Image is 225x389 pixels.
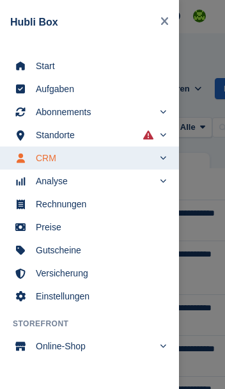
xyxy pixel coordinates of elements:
[36,149,153,167] span: CRM
[143,130,153,140] i: Es sind Fehler bei der Synchronisierung von Smart-Einträgen aufgetreten
[36,287,160,305] span: Einstellungen
[36,103,153,121] span: Abonnements
[36,80,160,98] span: Aufgaben
[36,264,160,282] span: Versicherung
[36,241,160,259] span: Gutscheine
[36,172,153,190] span: Analyse
[36,337,153,355] span: Online-Shop
[10,15,155,30] div: Hubli Box
[36,126,153,144] span: Standorte
[13,318,179,329] span: Storefront
[155,10,174,34] button: Close navigation
[36,57,160,75] span: Start
[36,218,160,236] span: Preise
[36,195,160,213] span: Rechnungen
